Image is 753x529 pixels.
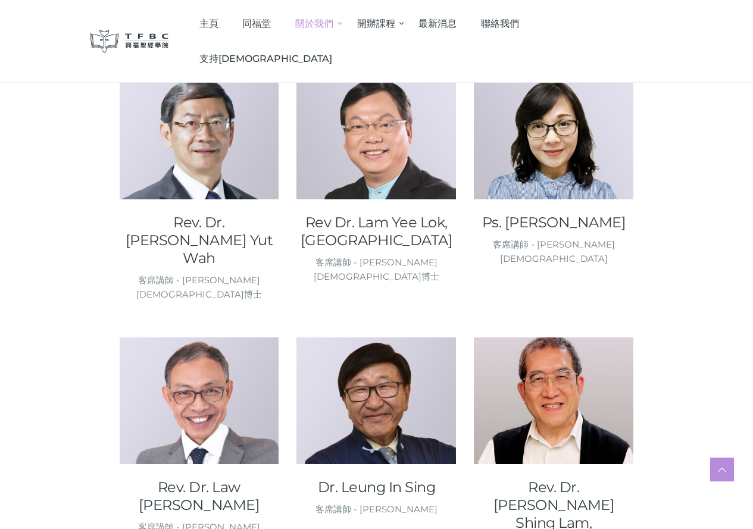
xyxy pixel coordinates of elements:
[199,53,332,64] span: 支持[DEMOGRAPHIC_DATA]
[710,458,734,481] a: Scroll to top
[468,6,531,41] a: 聯絡我們
[199,18,218,29] span: 主頁
[90,30,170,53] img: 同福聖經學院 TFBC
[296,255,456,284] div: 客席講師 - [PERSON_NAME][DEMOGRAPHIC_DATA]博士
[481,18,519,29] span: 聯絡我們
[120,273,279,302] div: 客席講師 - [PERSON_NAME][DEMOGRAPHIC_DATA]博士
[345,6,407,41] a: 開辦課程
[418,18,457,29] span: 最新消息
[407,6,469,41] a: 最新消息
[230,6,283,41] a: 同福堂
[120,214,279,267] a: Rev. Dr. [PERSON_NAME] Yut Wah
[187,6,230,41] a: 主頁
[242,18,271,29] span: 同福堂
[296,214,456,249] a: Rev Dr. Lam Yee Lok, [GEOGRAPHIC_DATA]
[296,478,456,496] a: Dr. Leung In Sing
[283,6,345,41] a: 關於我們
[357,18,395,29] span: 開辦課程
[474,237,633,266] div: 客席講師 - [PERSON_NAME][DEMOGRAPHIC_DATA]
[295,18,333,29] span: 關於我們
[474,214,633,231] a: Ps. [PERSON_NAME]
[187,41,344,76] a: 支持[DEMOGRAPHIC_DATA]
[120,478,279,514] a: Rev. Dr. Law [PERSON_NAME]
[296,502,456,517] div: 客席講師 - [PERSON_NAME]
